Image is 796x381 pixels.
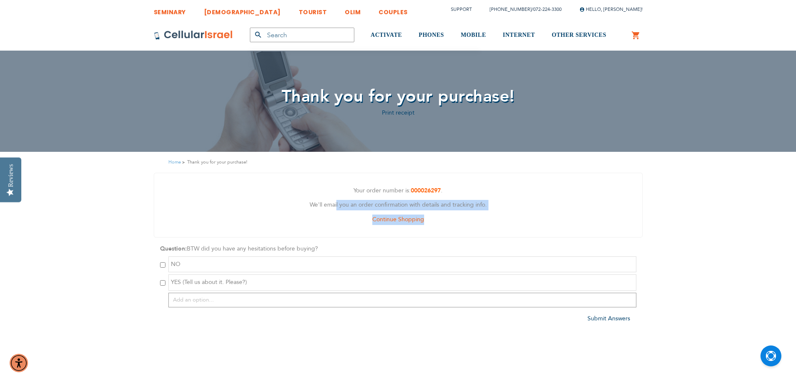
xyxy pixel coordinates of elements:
[10,354,28,372] div: Accessibility Menu
[372,215,424,223] a: Continue Shopping
[371,20,402,51] a: ACTIVATE
[419,32,444,38] span: PHONES
[371,32,402,38] span: ACTIVATE
[250,28,354,42] input: Search
[299,2,327,18] a: TOURIST
[160,200,636,210] p: We'll email you an order confirmation with details and tracking info.
[503,32,535,38] span: INTERNET
[345,2,361,18] a: OLIM
[481,3,562,15] li: /
[154,30,233,40] img: Cellular Israel Logo
[451,6,472,13] a: Support
[204,2,281,18] a: [DEMOGRAPHIC_DATA]
[171,260,181,268] span: NO
[282,85,515,108] span: Thank you for your purchase!
[411,187,441,194] a: 000026297
[419,20,444,51] a: PHONES
[587,315,630,322] a: Submit Answers
[580,6,643,13] span: Hello, [PERSON_NAME]!
[382,109,415,117] a: Print receipt
[461,32,486,38] span: MOBILE
[552,32,606,38] span: OTHER SERVICES
[160,245,187,253] strong: Question:
[168,159,181,165] a: Home
[379,2,408,18] a: COUPLES
[7,164,15,187] div: Reviews
[168,293,636,307] input: Add an option...
[461,20,486,51] a: MOBILE
[171,278,247,286] span: YES (Tell us about it. Please?)
[490,6,532,13] a: [PHONE_NUMBER]
[552,20,606,51] a: OTHER SERVICES
[503,20,535,51] a: INTERNET
[533,6,562,13] a: 072-224-3300
[187,245,318,253] span: BTW did you have any hesitations before buying?
[160,186,636,196] p: Your order number is: .
[187,158,247,166] strong: Thank you for your purchase!
[154,2,186,18] a: SEMINARY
